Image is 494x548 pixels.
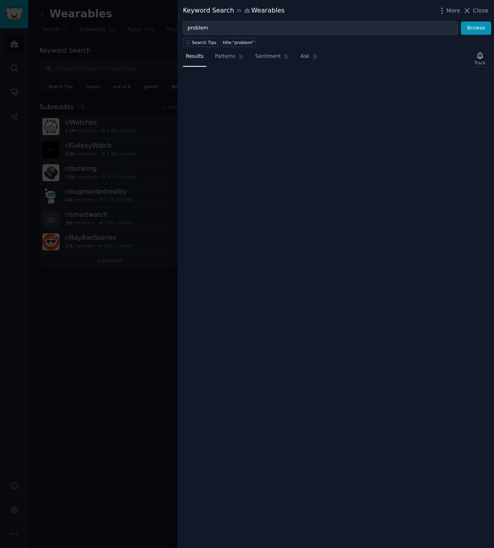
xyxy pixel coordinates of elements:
[212,50,246,67] a: Patterns
[183,6,284,16] div: Keyword Search Wearables
[192,40,217,45] span: Search Tips
[221,38,256,47] a: title:"problem"
[215,53,235,60] span: Patterns
[252,50,292,67] a: Sentiment
[186,53,204,60] span: Results
[461,21,491,35] button: Browse
[463,6,488,15] button: Close
[183,38,218,47] button: Search Tips
[473,6,488,15] span: Close
[298,50,321,67] a: Ask
[183,50,206,67] a: Results
[255,53,281,60] span: Sentiment
[237,7,241,15] span: in
[446,6,460,15] span: More
[223,40,254,45] div: title:"problem"
[183,21,458,35] input: Try a keyword related to your business
[301,53,309,60] span: Ask
[438,6,460,15] button: More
